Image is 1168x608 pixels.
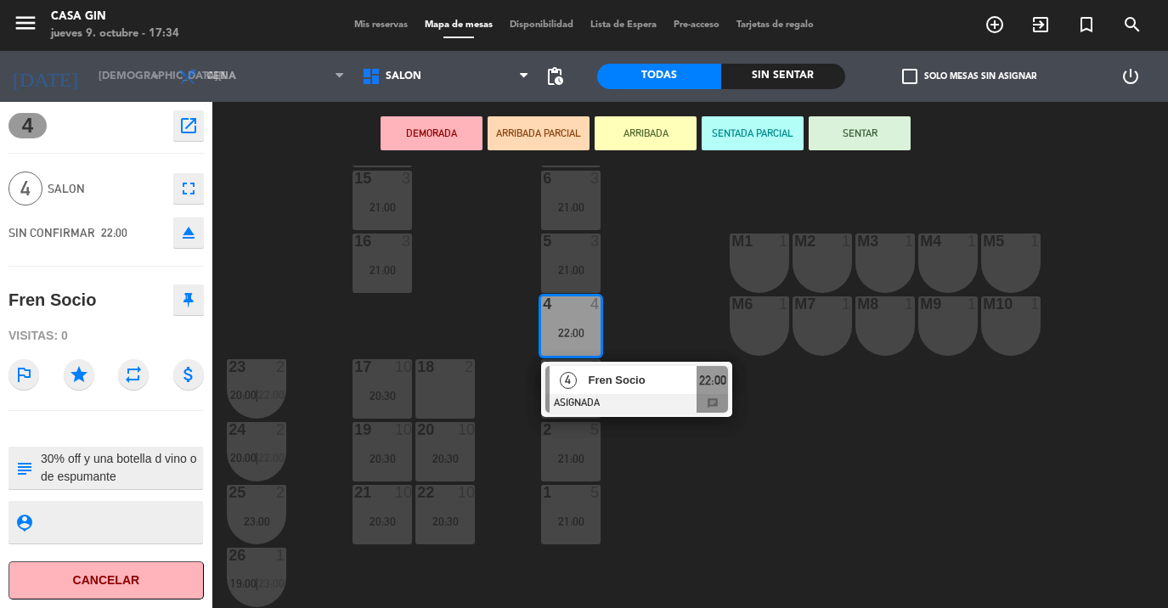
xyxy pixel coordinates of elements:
[902,69,1036,84] label: Solo mesas sin asignar
[8,226,95,239] span: SIN CONFIRMAR
[541,327,601,339] div: 22:00
[905,234,915,249] div: 1
[699,370,726,391] span: 22:00
[590,171,601,186] div: 3
[543,171,544,186] div: 6
[488,116,590,150] button: ARRIBADA PARCIAL
[589,371,697,389] span: Fren Socio
[173,359,204,390] i: attach_money
[582,20,665,30] span: Lista de Espera
[541,453,601,464] div: 21:00
[702,116,804,150] button: SENTADA PARCIAL
[458,485,475,500] div: 10
[417,485,418,500] div: 22
[779,296,789,312] div: 1
[353,264,412,276] div: 21:00
[354,359,355,374] div: 17
[541,264,601,276] div: 21:00
[118,359,149,390] i: repeat
[857,234,858,249] div: m3
[51,8,179,25] div: Casa Gin
[353,390,412,402] div: 20:30
[842,296,852,312] div: 1
[857,296,858,312] div: M8
[590,296,601,312] div: 4
[595,116,697,150] button: ARRIBADA
[13,10,38,36] i: menu
[8,172,42,205] span: 4
[258,388,285,402] span: 22:00
[1120,66,1141,87] i: power_settings_new
[230,451,257,464] span: 20:00
[543,422,544,437] div: 2
[402,234,412,249] div: 3
[794,234,795,249] div: m2
[206,70,236,82] span: Cena
[395,485,412,500] div: 10
[276,548,286,563] div: 1
[173,110,204,141] button: open_in_new
[590,234,601,249] div: 3
[48,179,165,199] span: SALON
[779,234,789,249] div: 1
[8,359,39,390] i: outlined_flag
[1030,296,1041,312] div: 1
[255,577,258,590] span: |
[541,515,601,527] div: 21:00
[395,422,412,437] div: 10
[983,234,984,249] div: M5
[983,296,984,312] div: M10
[8,561,204,600] button: Cancelar
[51,25,179,42] div: jueves 9. octubre - 17:34
[465,359,475,374] div: 2
[101,226,127,239] span: 22:00
[14,513,33,532] i: person_pin
[920,234,921,249] div: M4
[543,296,544,312] div: 4
[173,173,204,204] button: fullscreen
[354,485,355,500] div: 21
[731,296,732,312] div: M6
[353,201,412,213] div: 21:00
[402,171,412,186] div: 3
[545,66,565,87] span: pending_actions
[560,372,577,389] span: 4
[230,388,257,402] span: 20:00
[1030,14,1051,35] i: exit_to_app
[145,66,166,87] i: arrow_drop_down
[543,359,544,374] div: 3
[14,459,33,477] i: subject
[8,286,96,314] div: Fren Socio
[255,451,258,464] span: |
[728,20,822,30] span: Tarjetas de regalo
[258,577,285,590] span: 23:00
[354,171,355,186] div: 15
[353,515,412,527] div: 20:30
[794,296,795,312] div: M7
[590,359,601,374] div: 5
[230,577,257,590] span: 19:00
[590,422,601,437] div: 5
[905,296,915,312] div: 1
[968,234,978,249] div: 1
[968,296,978,312] div: 1
[386,70,421,82] span: SALON
[842,234,852,249] div: 1
[354,422,355,437] div: 19
[985,14,1005,35] i: add_circle_outline
[541,201,601,213] div: 21:00
[353,453,412,464] div: 20:30
[173,217,204,248] button: eject
[178,222,199,243] i: eject
[276,359,286,374] div: 2
[665,20,728,30] span: Pre-acceso
[346,20,416,30] span: Mis reservas
[276,422,286,437] div: 2
[395,359,412,374] div: 10
[416,20,501,30] span: Mapa de mesas
[178,115,199,136] i: open_in_new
